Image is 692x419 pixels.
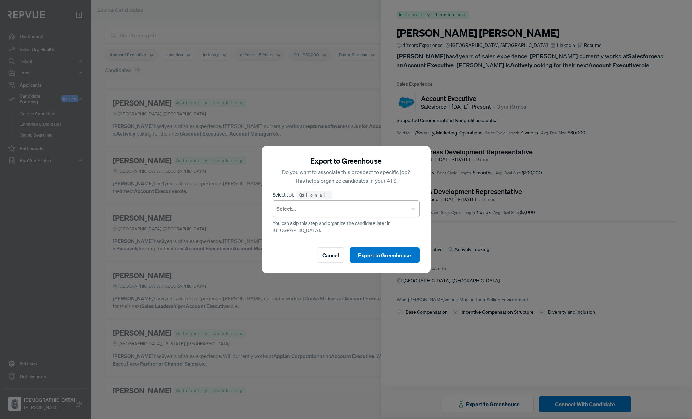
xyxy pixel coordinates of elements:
p: This helps organize candidates in your ATS. [295,177,398,185]
span: You can skip this step and organize the candidate later in [GEOGRAPHIC_DATA]. [273,220,420,234]
label: Select Job [273,191,295,199]
button: Export to Greenhouse [350,247,420,263]
p: Do you want to associate this prospect to specific job? [282,168,410,177]
span: Optional [297,191,333,199]
button: Cancel [317,247,344,263]
h5: Export to Greenhouse [310,156,382,165]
